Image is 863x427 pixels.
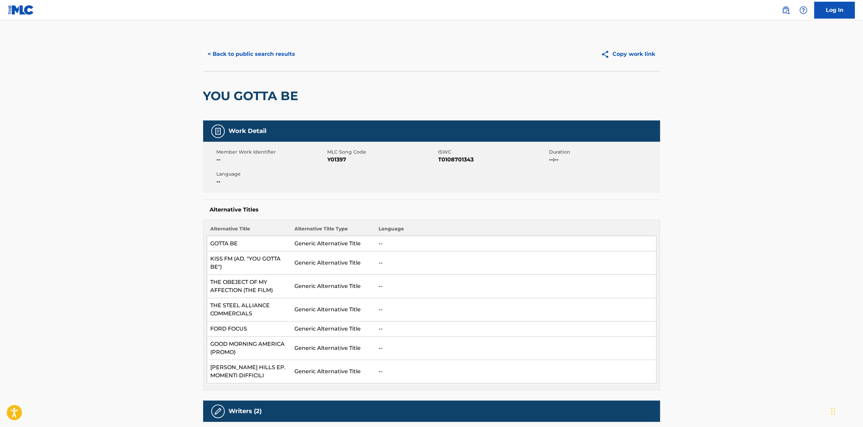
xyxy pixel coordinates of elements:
td: THE OBEJECT OF MY AFFECTION (THE FILM) [207,275,291,298]
td: Generic Alternative Title [291,360,375,383]
img: MLC Logo [8,5,34,15]
h5: Work Detail [229,127,267,135]
td: GOTTA BE [207,236,291,251]
td: FORD FOCUS [207,321,291,337]
span: Language [217,171,326,178]
span: ISWC [438,149,548,156]
h2: YOU GOTTA BE [203,88,302,104]
td: -- [375,275,656,298]
iframe: Chat Widget [829,395,863,427]
img: Writers [214,407,222,415]
h5: Writers (2) [229,407,262,415]
h5: Alternative Titles [210,206,653,213]
span: T0108701343 [438,156,548,164]
span: Duration [549,149,658,156]
td: Generic Alternative Title [291,251,375,275]
td: -- [375,360,656,383]
td: Generic Alternative Title [291,337,375,360]
button: Copy work link [596,46,660,63]
td: -- [375,251,656,275]
img: Work Detail [214,127,222,135]
th: Language [375,225,656,236]
span: -- [217,156,326,164]
span: --:-- [549,156,658,164]
button: < Back to public search results [203,46,300,63]
span: Y01397 [328,156,437,164]
td: -- [375,236,656,251]
span: -- [217,178,326,186]
span: Member Work Identifier [217,149,326,156]
td: Generic Alternative Title [291,321,375,337]
img: help [799,6,808,14]
a: Public Search [779,3,793,17]
div: Help [797,3,810,17]
div: Drag [831,401,835,422]
a: Log In [814,2,855,19]
img: search [782,6,790,14]
th: Alternative Title [207,225,291,236]
td: Generic Alternative Title [291,298,375,321]
td: -- [375,298,656,321]
td: Generic Alternative Title [291,236,375,251]
span: MLC Song Code [328,149,437,156]
td: THE STEEL ALLIANCE COMMERCIALS [207,298,291,321]
td: -- [375,321,656,337]
td: GOOD MORNING AMERICA (PROMO) [207,337,291,360]
td: [PERSON_NAME] HILLS EP. MOMENTI DIFFICILI [207,360,291,383]
td: -- [375,337,656,360]
th: Alternative Title Type [291,225,375,236]
td: KISS FM (AD. "YOU GOTTA BE") [207,251,291,275]
td: Generic Alternative Title [291,275,375,298]
img: Copy work link [601,50,613,59]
